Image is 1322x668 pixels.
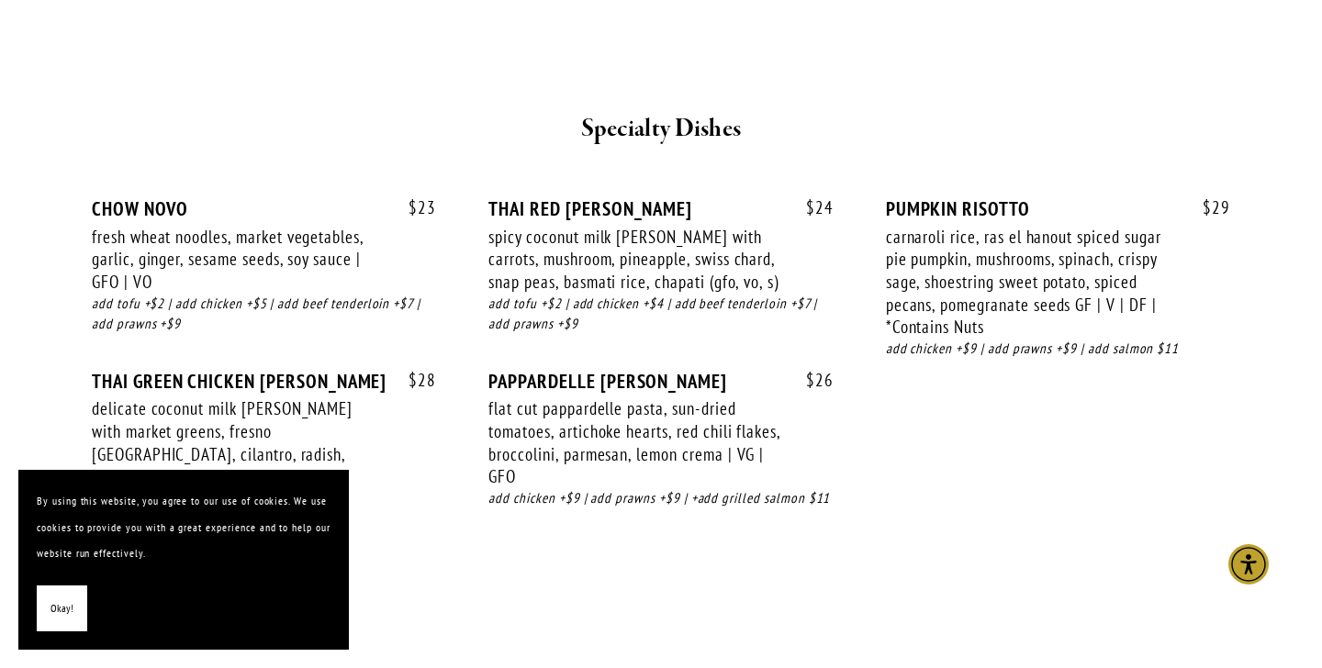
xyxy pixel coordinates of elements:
[488,488,833,509] div: add chicken +$9 | add prawns +$9 | +add grilled salmon $11
[409,369,418,391] span: $
[886,226,1178,340] div: carnaroli rice, ras el hanout spiced sugar pie pumpkin, mushrooms, spinach, crispy sage, shoestri...
[1228,544,1269,584] div: Accessibility Menu
[390,197,436,218] span: 23
[488,226,780,294] div: spicy coconut milk [PERSON_NAME] with carrots, mushroom, pineapple, swiss chard, snap peas, basma...
[806,369,815,391] span: $
[409,196,418,218] span: $
[806,196,815,218] span: $
[37,488,330,567] p: By using this website, you agree to our use of cookies. We use cookies to provide you with a grea...
[92,226,384,294] div: fresh wheat noodles, market vegetables, garlic, ginger, sesame seeds, soy sauce | GFO | VO
[390,370,436,391] span: 28
[1203,196,1212,218] span: $
[788,370,834,391] span: 26
[886,339,1230,360] div: add chicken +$9 | add prawns +$9 | add salmon $11
[488,370,833,393] div: PAPPARDELLE [PERSON_NAME]
[92,197,436,220] div: CHOW NOVO
[488,397,780,488] div: flat cut pappardelle pasta, sun-dried tomatoes, artichoke hearts, red chili flakes, broccolini, p...
[488,197,833,220] div: THAI RED [PERSON_NAME]
[92,294,436,336] div: add tofu +$2 | add chicken +$5 | add beef tenderloin +$7 | add prawns +$9
[18,470,349,650] section: Cookie banner
[488,294,833,336] div: add tofu +$2 | add chicken +$4 | add beef tenderloin +$7 | add prawns +$9
[886,197,1230,220] div: PUMPKIN RISOTTO
[581,113,742,145] strong: Specialty Dishes
[788,197,834,218] span: 24
[50,596,73,622] span: Okay!
[1184,197,1230,218] span: 29
[37,585,87,632] button: Okay!
[92,397,384,488] div: delicate coconut milk [PERSON_NAME] with market greens, fresno [GEOGRAPHIC_DATA], cilantro, radis...
[92,370,436,393] div: THAI GREEN CHICKEN [PERSON_NAME]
